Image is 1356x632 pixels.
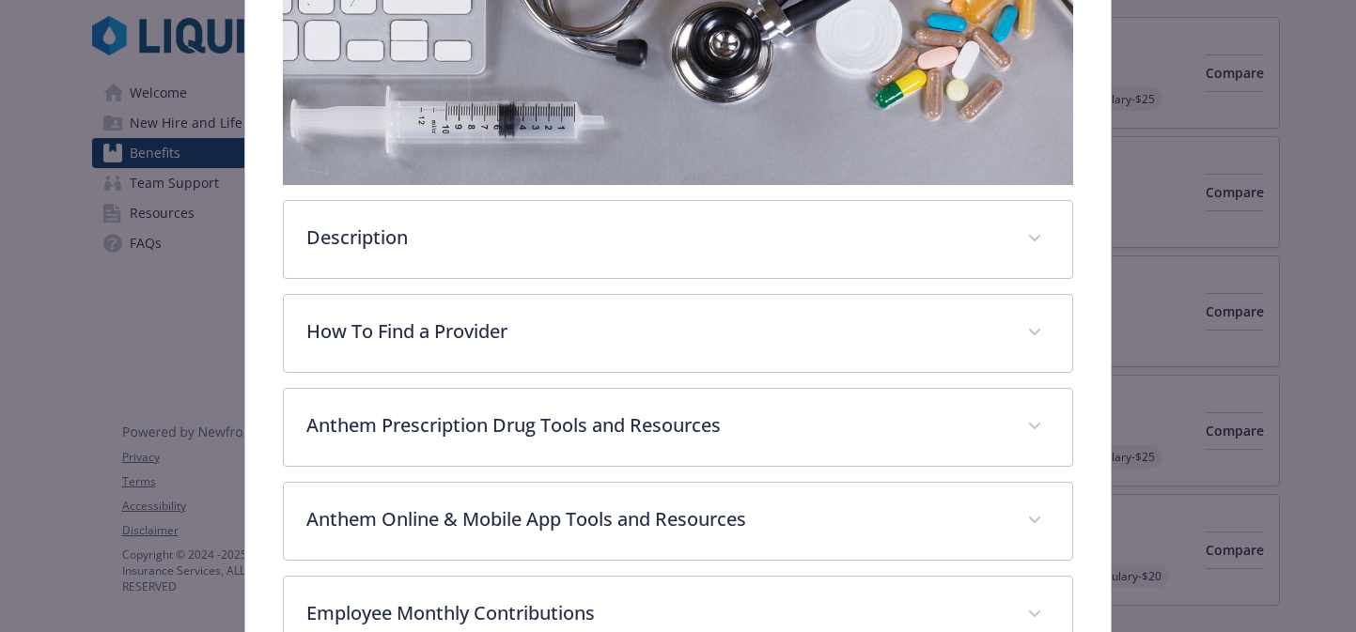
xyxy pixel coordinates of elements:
p: Description [306,224,1005,252]
div: Anthem Prescription Drug Tools and Resources [284,389,1073,466]
div: How To Find a Provider [284,295,1073,372]
p: How To Find a Provider [306,317,1005,346]
div: Anthem Online & Mobile App Tools and Resources [284,483,1073,560]
div: Description [284,201,1073,278]
p: Anthem Prescription Drug Tools and Resources [306,411,1005,439]
p: Employee Monthly Contributions [306,599,1005,627]
p: Anthem Online & Mobile App Tools and Resources [306,505,1005,533]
